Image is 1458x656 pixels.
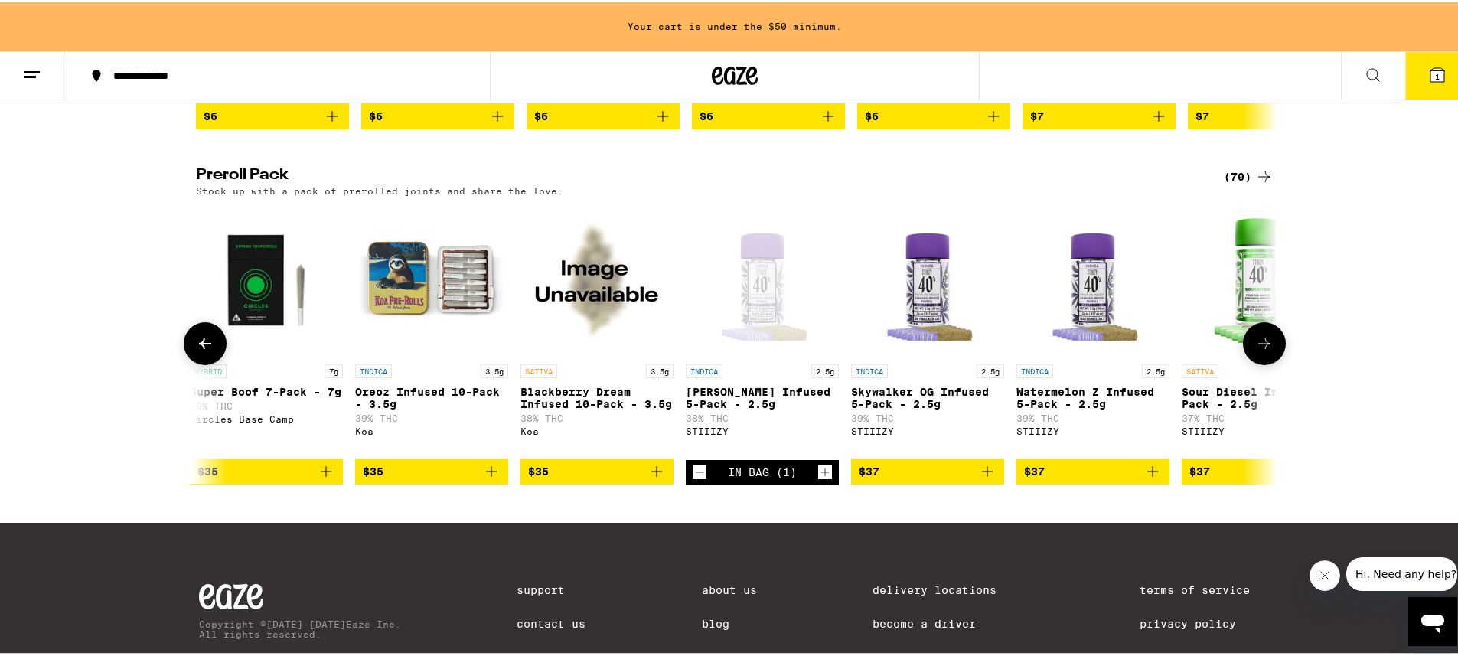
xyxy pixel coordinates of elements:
p: Oreoz Infused 10-Pack - 3.5g [355,383,508,408]
p: 37% THC [1182,411,1335,421]
a: About Us [702,582,757,594]
button: Add to bag [857,101,1010,127]
div: STIIIZY [851,424,1004,434]
a: Open page for Sour Diesel Infused 5-Pack - 2.5g from STIIIZY [1182,201,1335,455]
div: STIIIZY [686,424,839,434]
p: INDICA [851,362,888,376]
span: $35 [197,463,218,475]
p: 7g [325,362,343,376]
a: Open page for Super Boof 7-Pack - 7g from Circles Base Camp [190,201,343,455]
p: 2.5g [811,362,839,376]
span: $6 [865,108,879,120]
a: Open page for Oreoz Infused 10-Pack - 3.5g from Koa [355,201,508,455]
p: 2.5g [977,362,1004,376]
div: STIIIZY [1182,424,1335,434]
p: HYBRID [190,362,227,376]
a: Open page for Blackberry Dream Infused 10-Pack - 3.5g from Koa [520,201,674,455]
p: 2.5g [1142,362,1169,376]
p: Skywalker OG Infused 5-Pack - 2.5g [851,383,1004,408]
span: $7 [1030,108,1044,120]
p: Super Boof 7-Pack - 7g [190,383,343,396]
p: 3.5g [481,362,508,376]
span: $37 [859,463,879,475]
button: Add to bag [520,456,674,482]
div: In Bag (1) [728,464,797,476]
button: Add to bag [1023,101,1176,127]
p: 3.5g [646,362,674,376]
img: Koa - Blackberry Dream Infused 10-Pack - 3.5g [520,201,674,354]
p: INDICA [355,362,392,376]
div: Circles Base Camp [190,412,343,422]
a: Support [517,582,585,594]
a: Contact Us [517,615,585,628]
button: Add to bag [196,101,349,127]
button: Add to bag [1188,101,1341,127]
p: Blackberry Dream Infused 10-Pack - 3.5g [520,383,674,408]
p: Sour Diesel Infused 5-Pack - 2.5g [1182,383,1335,408]
p: 38% THC [520,411,674,421]
button: Decrement [692,462,707,478]
div: Koa [355,424,508,434]
iframe: Close message [1310,558,1340,589]
button: Add to bag [361,101,514,127]
p: Stock up with a pack of prerolled joints and share the love. [196,184,563,194]
span: $6 [534,108,548,120]
p: SATIVA [1182,362,1218,376]
button: Add to bag [190,456,343,482]
span: $35 [363,463,383,475]
h2: Preroll Pack [196,165,1199,184]
button: Add to bag [1182,456,1335,482]
button: Add to bag [1016,456,1169,482]
div: Koa [520,424,674,434]
a: Privacy Policy [1140,615,1270,628]
button: Add to bag [527,101,680,127]
p: 38% THC [686,411,839,421]
a: Terms of Service [1140,582,1270,594]
p: Watermelon Z Infused 5-Pack - 2.5g [1016,383,1169,408]
a: Blog [702,615,757,628]
img: Koa - Oreoz Infused 10-Pack - 3.5g [355,201,508,354]
img: Circles Base Camp - Super Boof 7-Pack - 7g [190,201,343,354]
a: (70) [1224,165,1274,184]
span: $35 [528,463,549,475]
span: $6 [204,108,217,120]
p: SATIVA [520,362,557,376]
p: [PERSON_NAME] Infused 5-Pack - 2.5g [686,383,839,408]
a: Open page for Skywalker OG Infused 5-Pack - 2.5g from STIIIZY [851,201,1004,455]
p: 39% THC [1016,411,1169,421]
button: Add to bag [692,101,845,127]
span: $6 [700,108,713,120]
a: Open page for King Louis XIII Infused 5-Pack - 2.5g from STIIIZY [686,201,839,457]
a: Delivery Locations [873,582,1024,594]
iframe: Message from company [1346,555,1457,589]
a: Open page for Watermelon Z Infused 5-Pack - 2.5g from STIIIZY [1016,201,1169,455]
p: 39% THC [355,411,508,421]
img: STIIIZY - Watermelon Z Infused 5-Pack - 2.5g [1016,201,1169,354]
img: STIIIZY - Sour Diesel Infused 5-Pack - 2.5g [1182,201,1335,354]
span: $6 [369,108,383,120]
iframe: Button to launch messaging window [1408,595,1457,644]
button: Increment [817,462,833,478]
img: STIIIZY - Skywalker OG Infused 5-Pack - 2.5g [851,201,1004,354]
span: 1 [1435,70,1440,79]
p: Copyright © [DATE]-[DATE] Eaze Inc. All rights reserved. [199,617,401,637]
span: $37 [1024,463,1045,475]
button: Add to bag [355,456,508,482]
p: 20% THC [190,399,343,409]
button: Add to bag [851,456,1004,482]
a: Become a Driver [873,615,1024,628]
div: STIIIZY [1016,424,1169,434]
span: $37 [1189,463,1210,475]
p: INDICA [1016,362,1053,376]
span: $7 [1195,108,1209,120]
p: 39% THC [851,411,1004,421]
p: INDICA [686,362,722,376]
